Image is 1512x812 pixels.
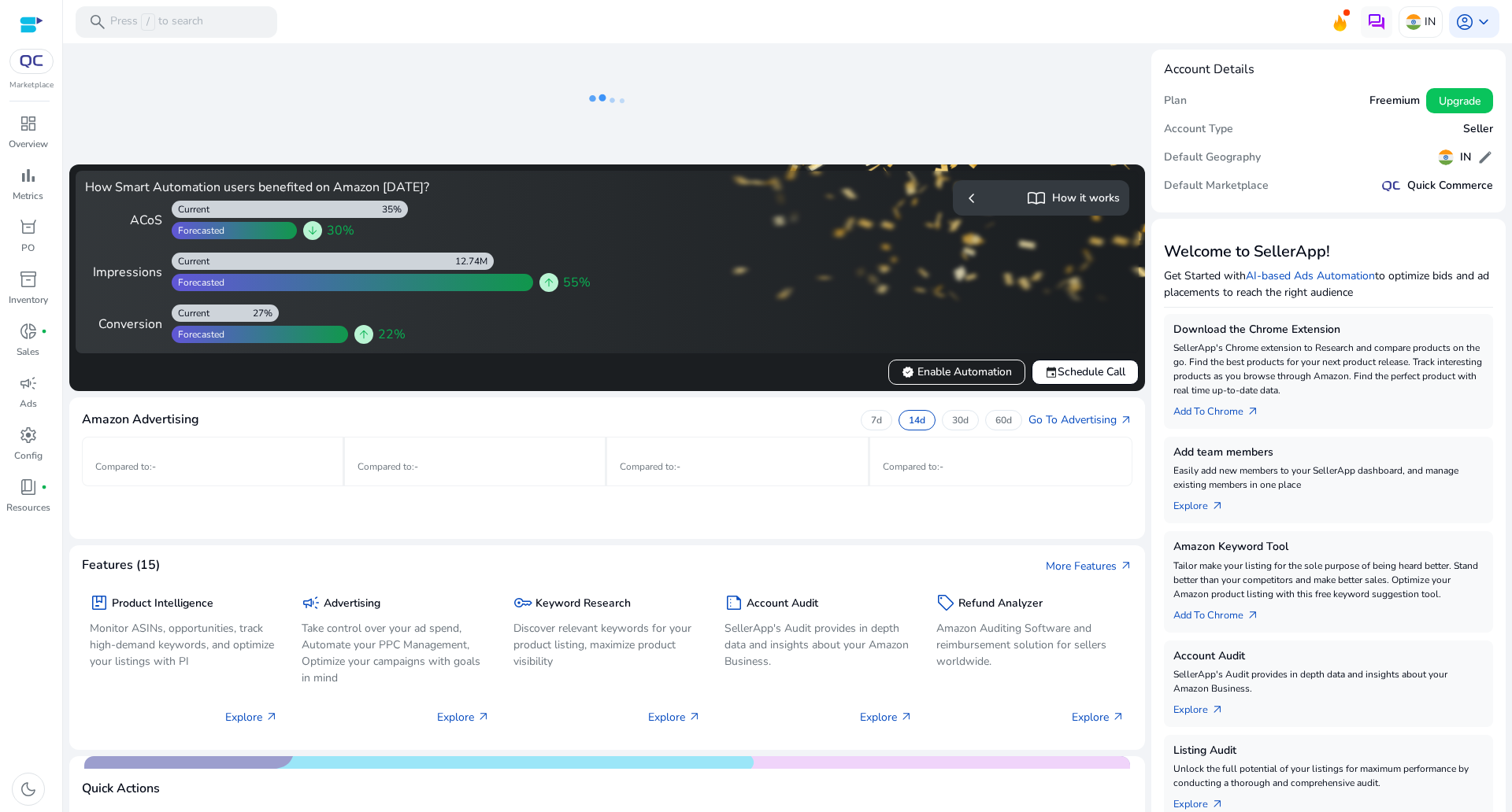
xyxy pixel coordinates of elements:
[1173,323,1484,337] h5: Download the Chrome Extension
[1028,412,1132,428] a: Go To Advertisingarrow_outward
[1407,179,1493,193] h5: Quick Commerce
[1173,650,1484,663] h5: Account Audit
[1173,667,1484,696] p: SellerApp's Audit provides in depth data and insights about your Amazon Business.
[20,397,37,411] p: Ads
[253,307,279,319] div: 27%
[9,293,48,307] p: Inventory
[962,189,981,208] span: chevron_left
[9,79,54,91] p: Marketplace
[1426,88,1493,113] button: Upgrade
[306,224,319,237] span: arrow_downward
[172,224,224,237] div: Forecasted
[1027,189,1046,208] span: import_contacts
[1173,397,1272,419] a: Add To Chrome
[302,620,490,686] p: Take control over your ad spend, Automate your PPC Management, Optimize your campaigns with goals...
[172,255,209,268] div: Current
[1463,123,1493,136] h5: Seller
[19,166,38,185] span: bar_chart
[1211,500,1224,512] span: arrow_outward
[724,620,913,670] p: SellerApp's Audit provides in depth data and insights about your Amazon Business.
[1369,94,1420,108] h5: Freemium
[327,221,354,240] span: 30%
[1438,149,1454,165] img: in.svg
[19,780,38,799] span: dark_mode
[477,710,490,723] span: arrow_outward
[1455,13,1474,31] span: account_circle
[1045,364,1125,380] span: Schedule Call
[1173,492,1236,514] a: Explorearrow_outward
[952,414,969,426] p: 30d
[90,593,109,612] span: package
[909,414,925,426] p: 14d
[95,460,330,474] p: Compared to :
[543,276,555,289] span: arrow_upward
[1120,414,1132,426] span: arrow_outward
[1460,151,1471,164] h5: IN
[13,189,43,203] p: Metrics
[14,448,43,463] p: Config
[1173,790,1236,812] a: Explorearrow_outward
[995,414,1012,426] p: 60d
[1164,123,1233,136] h5: Account Type
[21,241,35,255] p: PO
[1211,798,1224,810] span: arrow_outward
[958,597,1043,611] h5: Refund Analyzer
[302,593,321,612] span: campaign
[19,322,38,341] span: donut_small
[1382,181,1401,191] img: QC-logo.svg
[110,13,203,31] p: Press to search
[172,328,224,341] div: Forecasted
[85,315,162,334] div: Conversion
[414,460,418,473] span: -
[620,460,855,474] p: Compared to :
[513,593,532,612] span: key
[902,364,1012,380] span: Enable Automation
[358,460,593,474] p: Compared to :
[936,620,1125,670] p: Amazon Auditing Software and reimbursement solution for sellers worldwide.
[1164,94,1187,108] h5: Plan
[513,620,702,670] p: Discover relevant keywords for your product listing, maximize product visibility
[871,414,882,426] p: 7d
[860,709,913,725] p: Explore
[1032,360,1139,385] button: eventSchedule Call
[85,211,162,230] div: ACoS
[141,13,155,31] span: /
[1046,558,1132,574] a: More Featuresarrow_outward
[1052,192,1120,205] h5: How it works
[82,558,160,573] h4: Features (15)
[378,325,406,344] span: 22%
[648,709,701,725] p: Explore
[6,500,50,515] p: Resources
[1173,463,1484,492] p: Easily add new members to your SellerApp dashboard, and manage existing members in one place
[19,270,38,289] span: inventory_2
[41,328,47,334] span: fiber_manual_record
[172,276,224,289] div: Forecasted
[939,460,943,473] span: -
[9,137,48,151] p: Overview
[535,597,631,611] h5: Keyword Research
[19,114,38,133] span: dashboard
[1164,268,1493,301] p: Get Started with to optimize bids and ad placements to reach the right audience
[1425,8,1436,35] p: IN
[172,203,209,216] div: Current
[172,307,209,319] div: Current
[455,255,494,268] div: 12.74M
[90,620,278,670] p: Monitor ASINs, opportunities, track high-demand keywords, and optimize your listings with PI
[17,55,46,68] img: QC-logo.svg
[1173,341,1484,397] p: SellerApp's Chrome extension to Research and compare products on the go. Find the best products f...
[1120,559,1132,572] span: arrow_outward
[1164,62,1254,77] h4: Account Details
[1164,151,1261,164] h5: Default Geography
[936,593,955,612] span: sell
[19,218,38,237] span: orders
[1406,14,1421,30] img: in.svg
[1211,703,1224,716] span: arrow_outward
[1247,609,1259,622] span: arrow_outward
[1173,601,1272,623] a: Add To Chrome
[888,360,1025,385] button: verifiedEnable Automation
[437,709,490,725] p: Explore
[1045,366,1058,378] span: event
[900,710,913,723] span: arrow_outward
[17,345,39,359] p: Sales
[1173,696,1236,718] a: Explorearrow_outward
